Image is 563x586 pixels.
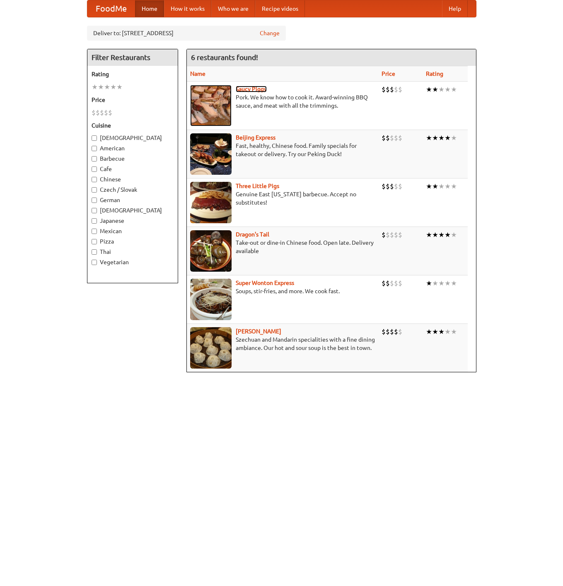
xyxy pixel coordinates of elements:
li: $ [386,85,390,94]
li: ★ [92,82,98,92]
li: ★ [104,82,110,92]
li: ★ [426,182,432,191]
li: $ [386,133,390,142]
li: $ [382,85,386,94]
li: $ [394,327,398,336]
ng-pluralize: 6 restaurants found! [191,53,258,61]
li: $ [398,230,402,239]
li: ★ [451,182,457,191]
img: superwonton.jpg [190,279,232,320]
b: Dragon's Tail [236,231,269,238]
a: Help [442,0,468,17]
li: $ [108,108,112,117]
li: $ [382,230,386,239]
li: $ [92,108,96,117]
li: $ [394,279,398,288]
li: ★ [432,85,438,94]
li: $ [96,108,100,117]
li: ★ [451,133,457,142]
li: ★ [451,230,457,239]
input: Vegetarian [92,260,97,265]
input: Pizza [92,239,97,244]
li: ★ [445,182,451,191]
p: Take-out or dine-in Chinese food. Open late. Delivery available [190,239,375,255]
li: $ [394,133,398,142]
label: Thai [92,248,174,256]
a: Recipe videos [255,0,305,17]
li: $ [390,182,394,191]
p: Genuine East [US_STATE] barbecue. Accept no substitutes! [190,190,375,207]
li: ★ [432,327,438,336]
li: ★ [438,85,445,94]
label: Japanese [92,217,174,225]
li: $ [382,133,386,142]
li: $ [104,108,108,117]
label: [DEMOGRAPHIC_DATA] [92,206,174,215]
input: Barbecue [92,156,97,162]
li: ★ [432,230,438,239]
li: ★ [426,327,432,336]
a: Who we are [211,0,255,17]
label: Czech / Slovak [92,186,174,194]
li: $ [386,230,390,239]
a: Rating [426,70,443,77]
input: Czech / Slovak [92,187,97,193]
label: Vegetarian [92,258,174,266]
li: ★ [438,279,445,288]
li: ★ [426,133,432,142]
li: $ [100,108,104,117]
label: [DEMOGRAPHIC_DATA] [92,134,174,142]
li: ★ [438,327,445,336]
h4: Filter Restaurants [87,49,178,66]
div: Deliver to: [STREET_ADDRESS] [87,26,286,41]
li: ★ [432,279,438,288]
li: $ [398,85,402,94]
li: $ [390,230,394,239]
p: Szechuan and Mandarin specialities with a fine dining ambiance. Our hot and sour soup is the best... [190,335,375,352]
li: ★ [110,82,116,92]
li: ★ [445,85,451,94]
p: Fast, healthy, Chinese food. Family specials for takeout or delivery. Try our Peking Duck! [190,142,375,158]
li: ★ [98,82,104,92]
label: Pizza [92,237,174,246]
li: $ [398,279,402,288]
p: Soups, stir-fries, and more. We cook fast. [190,287,375,295]
label: Mexican [92,227,174,235]
li: $ [386,279,390,288]
h5: Cuisine [92,121,174,130]
b: [PERSON_NAME] [236,328,281,335]
li: ★ [116,82,123,92]
li: $ [390,327,394,336]
a: Name [190,70,205,77]
b: Three Little Pigs [236,183,279,189]
li: $ [394,182,398,191]
input: American [92,146,97,151]
a: Super Wonton Express [236,280,294,286]
label: Cafe [92,165,174,173]
li: ★ [445,279,451,288]
li: $ [386,327,390,336]
a: Home [135,0,164,17]
a: How it works [164,0,211,17]
li: ★ [445,133,451,142]
input: Chinese [92,177,97,182]
input: Thai [92,249,97,255]
label: Chinese [92,175,174,183]
img: littlepigs.jpg [190,182,232,223]
b: Beijing Express [236,134,275,141]
input: Cafe [92,166,97,172]
p: Pork. We know how to cook it. Award-winning BBQ sauce, and meat with all the trimmings. [190,93,375,110]
a: Saucy Piggy [236,86,267,92]
img: saucy.jpg [190,85,232,126]
li: ★ [438,182,445,191]
li: $ [382,327,386,336]
li: ★ [426,230,432,239]
li: ★ [451,279,457,288]
li: ★ [432,133,438,142]
li: $ [398,182,402,191]
input: German [92,198,97,203]
li: $ [390,133,394,142]
h5: Price [92,96,174,104]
